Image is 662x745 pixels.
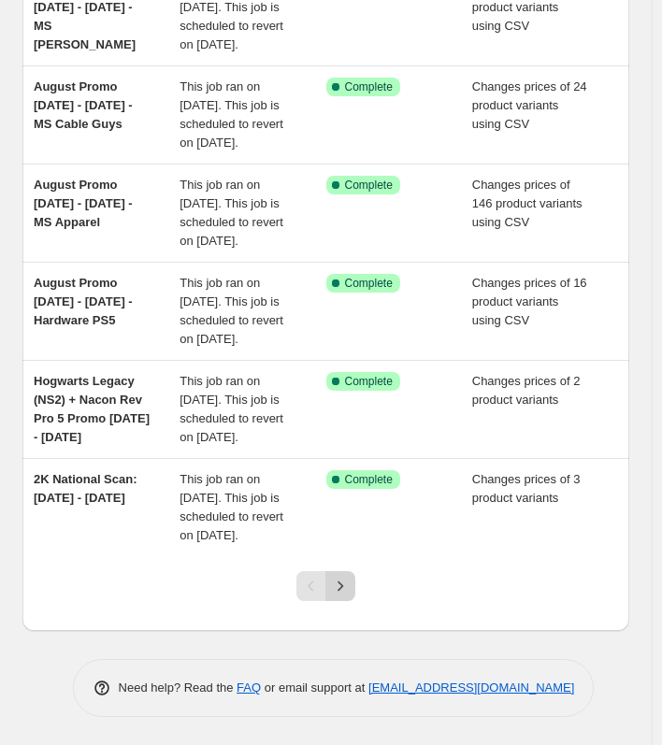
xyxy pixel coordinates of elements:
span: Complete [345,178,393,193]
a: [EMAIL_ADDRESS][DOMAIN_NAME] [368,681,574,695]
span: Complete [345,276,393,291]
span: or email support at [261,681,368,695]
button: Next [325,571,355,601]
span: August Promo [DATE] - [DATE] - MS Cable Guys [34,79,133,131]
span: Changes prices of 3 product variants [472,472,581,505]
span: This job ran on [DATE]. This job is scheduled to revert on [DATE]. [180,472,283,542]
span: Changes prices of 146 product variants using CSV [472,178,583,229]
span: Need help? Read the [119,681,237,695]
span: Changes prices of 2 product variants [472,374,581,407]
span: Hogwarts Legacy (NS2) + Nacon Rev Pro 5 Promo [DATE] - [DATE] [34,374,150,444]
a: FAQ [237,681,261,695]
span: Changes prices of 16 product variants using CSV [472,276,587,327]
span: Complete [345,79,393,94]
span: August Promo [DATE] - [DATE] - MS Apparel [34,178,133,229]
span: This job ran on [DATE]. This job is scheduled to revert on [DATE]. [180,178,283,248]
span: Complete [345,374,393,389]
span: August Promo [DATE] - [DATE] - Hardware PS5 [34,276,133,327]
span: This job ran on [DATE]. This job is scheduled to revert on [DATE]. [180,79,283,150]
span: This job ran on [DATE]. This job is scheduled to revert on [DATE]. [180,276,283,346]
span: Changes prices of 24 product variants using CSV [472,79,587,131]
span: This job ran on [DATE]. This job is scheduled to revert on [DATE]. [180,374,283,444]
nav: Pagination [296,571,355,601]
span: Complete [345,472,393,487]
span: 2K National Scan: [DATE] - [DATE] [34,472,137,505]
